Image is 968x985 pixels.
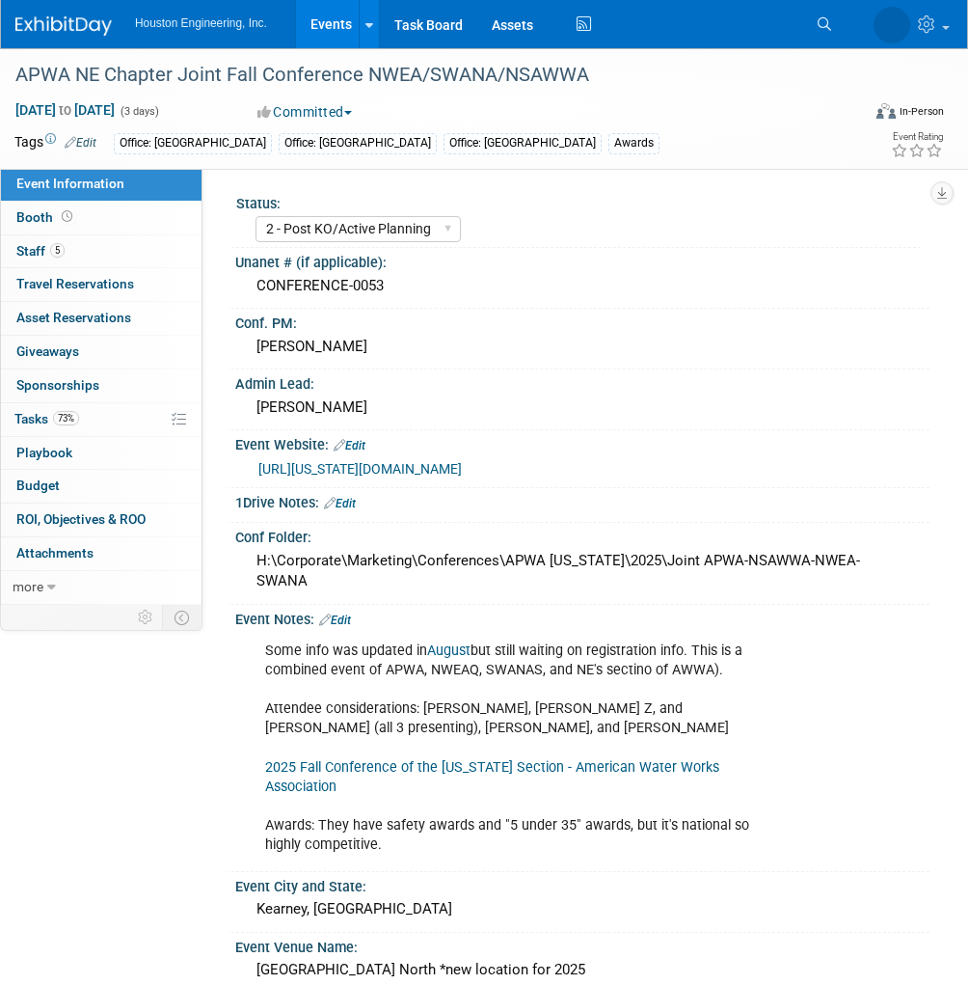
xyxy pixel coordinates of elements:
[444,133,602,153] div: Office: [GEOGRAPHIC_DATA]
[235,309,929,333] div: Conf. PM:
[1,369,202,402] a: Sponsorships
[1,168,202,201] a: Event Information
[265,759,719,795] a: 2025 Fall Conference of the [US_STATE] Section - American Water Works Association
[324,497,356,510] a: Edit
[13,579,43,594] span: more
[235,933,929,957] div: Event Venue Name:
[16,243,65,259] span: Staff
[252,632,785,864] div: Some info was updated in but still waiting on registration info. This is a combined event of APWA...
[16,276,134,291] span: Travel Reservations
[279,133,437,153] div: Office: [GEOGRAPHIC_DATA]
[16,545,94,561] span: Attachments
[891,132,943,142] div: Event Rating
[50,243,65,258] span: 5
[250,271,915,301] div: CONFERENCE-0053
[235,248,929,272] div: Unanet # (if applicable):
[1,268,202,301] a: Travel Reservations
[135,16,267,30] span: Houston Engineering, Inc.
[119,105,159,118] span: (3 days)
[16,377,99,393] span: Sponsorships
[16,445,72,460] span: Playbook
[1,571,202,604] a: more
[1,336,202,369] a: Giveaways
[251,102,360,122] button: Committed
[56,102,74,118] span: to
[1,403,202,436] a: Tasks73%
[1,302,202,335] a: Asset Reservations
[14,132,96,154] td: Tags
[1,437,202,470] a: Playbook
[427,643,471,659] a: August
[16,176,124,191] span: Event Information
[16,511,146,527] span: ROI, Objectives & ROO
[334,439,365,452] a: Edit
[801,100,944,129] div: Event Format
[874,7,910,43] img: Heidi Joarnt
[1,504,202,536] a: ROI, Objectives & ROO
[235,523,929,547] div: Conf Folder:
[250,955,915,985] div: [GEOGRAPHIC_DATA] North *new location for 2025
[15,16,112,36] img: ExhibitDay
[65,136,96,150] a: Edit
[608,133,659,153] div: Awards
[899,104,944,119] div: In-Person
[250,546,915,597] div: H:\Corporate\Marketing\Conferences\APWA [US_STATE]\2025\Joint APWA-NSAWWA-NWEA-SWANA
[16,478,60,493] span: Budget
[16,310,131,325] span: Asset Reservations
[16,209,76,225] span: Booth
[250,393,915,423] div: [PERSON_NAME]
[58,209,76,224] span: Booth not reserved yet
[1,202,202,234] a: Booth
[16,343,79,359] span: Giveaways
[235,872,929,896] div: Event City and State:
[235,430,929,455] div: Event Website:
[250,332,915,362] div: [PERSON_NAME]
[1,537,202,570] a: Attachments
[9,58,850,93] div: APWA NE Chapter Joint Fall Conference NWEA/SWANA/NSAWWA
[250,894,915,924] div: Kearney, [GEOGRAPHIC_DATA]
[235,488,929,513] div: 1Drive Notes:
[1,470,202,503] a: Budget
[14,411,79,426] span: Tasks
[235,605,929,630] div: Event Notes:
[163,605,202,630] td: Toggle Event Tabs
[258,461,462,477] a: [URL][US_STATE][DOMAIN_NAME]
[319,614,351,627] a: Edit
[1,235,202,268] a: Staff5
[114,133,272,153] div: Office: [GEOGRAPHIC_DATA]
[129,605,163,630] td: Personalize Event Tab Strip
[876,103,896,119] img: Format-Inperson.png
[235,369,929,394] div: Admin Lead:
[53,411,79,425] span: 73%
[236,189,921,213] div: Status:
[14,101,116,119] span: [DATE] [DATE]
